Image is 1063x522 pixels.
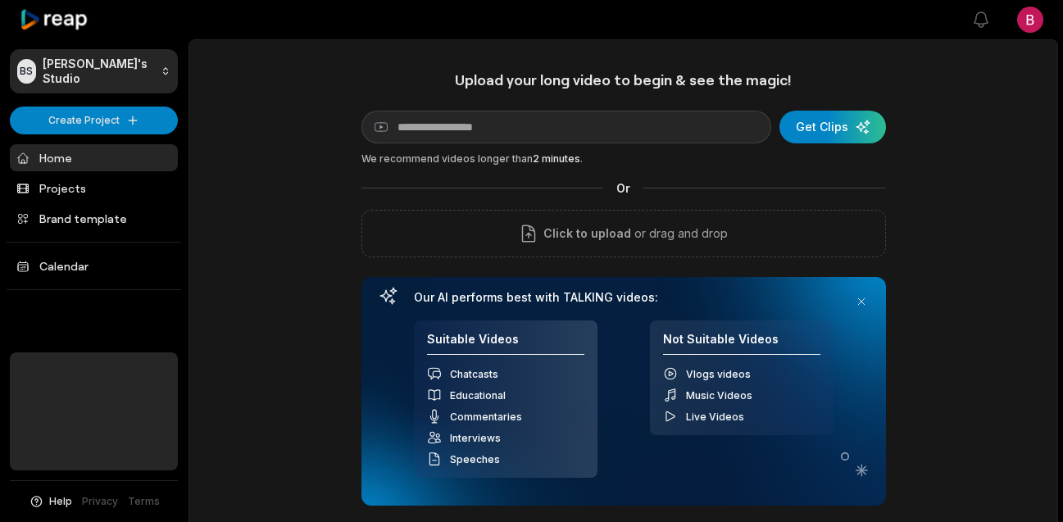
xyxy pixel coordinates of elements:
button: Help [29,494,72,509]
a: Terms [128,494,160,509]
a: Home [10,144,178,171]
span: Vlogs videos [686,368,751,380]
p: [PERSON_NAME]'s Studio [43,57,154,86]
span: Educational [450,389,506,402]
a: Brand template [10,205,178,232]
div: We recommend videos longer than . [361,152,886,166]
button: Get Clips [779,111,886,143]
button: Create Project [10,107,178,134]
span: Speeches [450,453,500,465]
h1: Upload your long video to begin & see the magic! [361,70,886,89]
span: Live Videos [686,411,744,423]
a: Projects [10,175,178,202]
span: Help [49,494,72,509]
span: Music Videos [686,389,752,402]
span: Commentaries [450,411,522,423]
a: Privacy [82,494,118,509]
h4: Suitable Videos [427,332,584,356]
h3: Our AI performs best with TALKING videos: [414,290,834,305]
span: Click to upload [543,224,631,243]
div: BS [17,59,36,84]
span: Or [603,179,643,197]
span: 2 minutes [533,152,580,165]
span: Chatcasts [450,368,498,380]
p: or drag and drop [631,224,728,243]
a: Calendar [10,252,178,279]
span: Interviews [450,432,501,444]
h4: Not Suitable Videos [663,332,820,356]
